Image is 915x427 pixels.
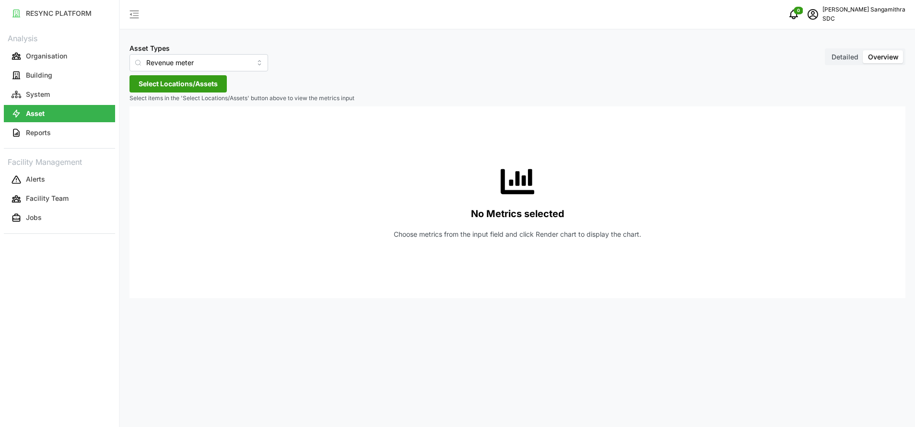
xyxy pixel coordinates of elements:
[4,104,115,123] a: Asset
[4,5,115,22] button: RESYNC PLATFORM
[26,51,67,61] p: Organisation
[4,66,115,85] a: Building
[784,5,803,24] button: notifications
[26,174,45,184] p: Alerts
[26,9,92,18] p: RESYNC PLATFORM
[4,123,115,142] a: Reports
[471,206,564,222] p: No Metrics selected
[4,209,115,227] button: Jobs
[4,47,115,65] button: Organisation
[4,170,115,189] a: Alerts
[4,31,115,45] p: Analysis
[832,53,858,61] span: Detailed
[26,109,45,118] p: Asset
[868,53,899,61] span: Overview
[4,85,115,104] a: System
[4,124,115,141] button: Reports
[4,4,115,23] a: RESYNC PLATFORM
[803,5,822,24] button: schedule
[822,14,905,23] p: SDC
[26,70,52,80] p: Building
[4,190,115,208] button: Facility Team
[4,86,115,103] button: System
[26,90,50,99] p: System
[822,5,905,14] p: [PERSON_NAME] Sangamithra
[129,94,905,103] p: Select items in the 'Select Locations/Assets' button above to view the metrics input
[4,171,115,188] button: Alerts
[4,154,115,168] p: Facility Management
[394,230,641,239] p: Choose metrics from the input field and click Render chart to display the chart.
[4,67,115,84] button: Building
[26,128,51,138] p: Reports
[129,75,227,92] button: Select Locations/Assets
[4,105,115,122] button: Asset
[139,76,218,92] span: Select Locations/Assets
[26,213,42,222] p: Jobs
[4,46,115,66] a: Organisation
[129,43,170,54] label: Asset Types
[4,189,115,208] a: Facility Team
[26,194,69,203] p: Facility Team
[4,208,115,228] a: Jobs
[797,7,800,14] span: 0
